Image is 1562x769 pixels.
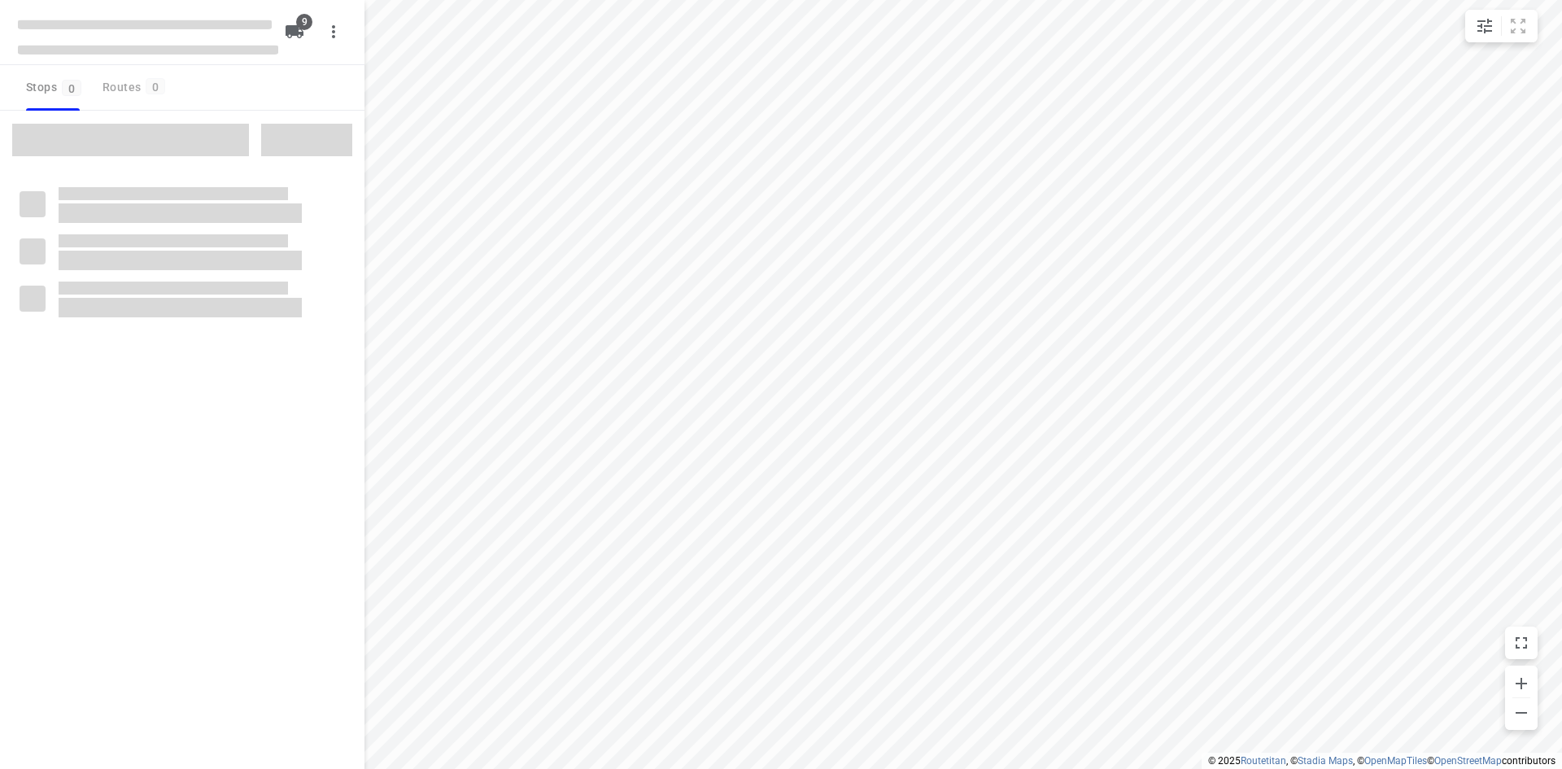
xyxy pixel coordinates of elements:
[1468,10,1501,42] button: Map settings
[1434,755,1502,767] a: OpenStreetMap
[1364,755,1427,767] a: OpenMapTiles
[1465,10,1538,42] div: small contained button group
[1298,755,1353,767] a: Stadia Maps
[1208,755,1555,767] li: © 2025 , © , © © contributors
[1241,755,1286,767] a: Routetitan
